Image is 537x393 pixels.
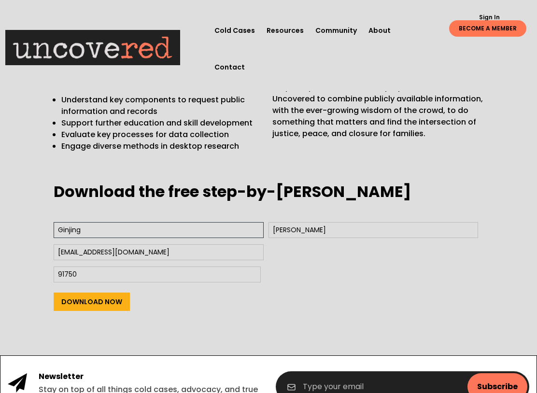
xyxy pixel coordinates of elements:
[39,371,261,382] h4: Newsletter
[368,12,391,49] a: About
[268,222,478,238] input: Last Name
[267,12,304,49] a: Resources
[315,12,357,49] a: Community
[214,12,255,49] a: Cold Cases
[54,222,263,238] input: First Name
[61,140,254,152] p: Engage diverse methods in desktop research
[54,181,483,208] h3: Download the free step-by-[PERSON_NAME]
[54,293,130,311] input: Download Now
[5,30,180,66] img: Uncovered logo
[54,267,261,282] input: Zip Code
[474,14,505,20] a: Sign In
[61,94,254,117] p: Understand key components to request public information and records
[214,49,245,85] a: Contact
[449,20,526,37] a: BECOME A MEMBER
[61,129,254,140] p: Evaluate key processes for data collection
[54,244,264,260] input: Email
[61,117,254,129] p: Support further education and skill development
[272,70,483,139] span: The guide also comes with workspace so you can map out your next case and prepare for the launch ...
